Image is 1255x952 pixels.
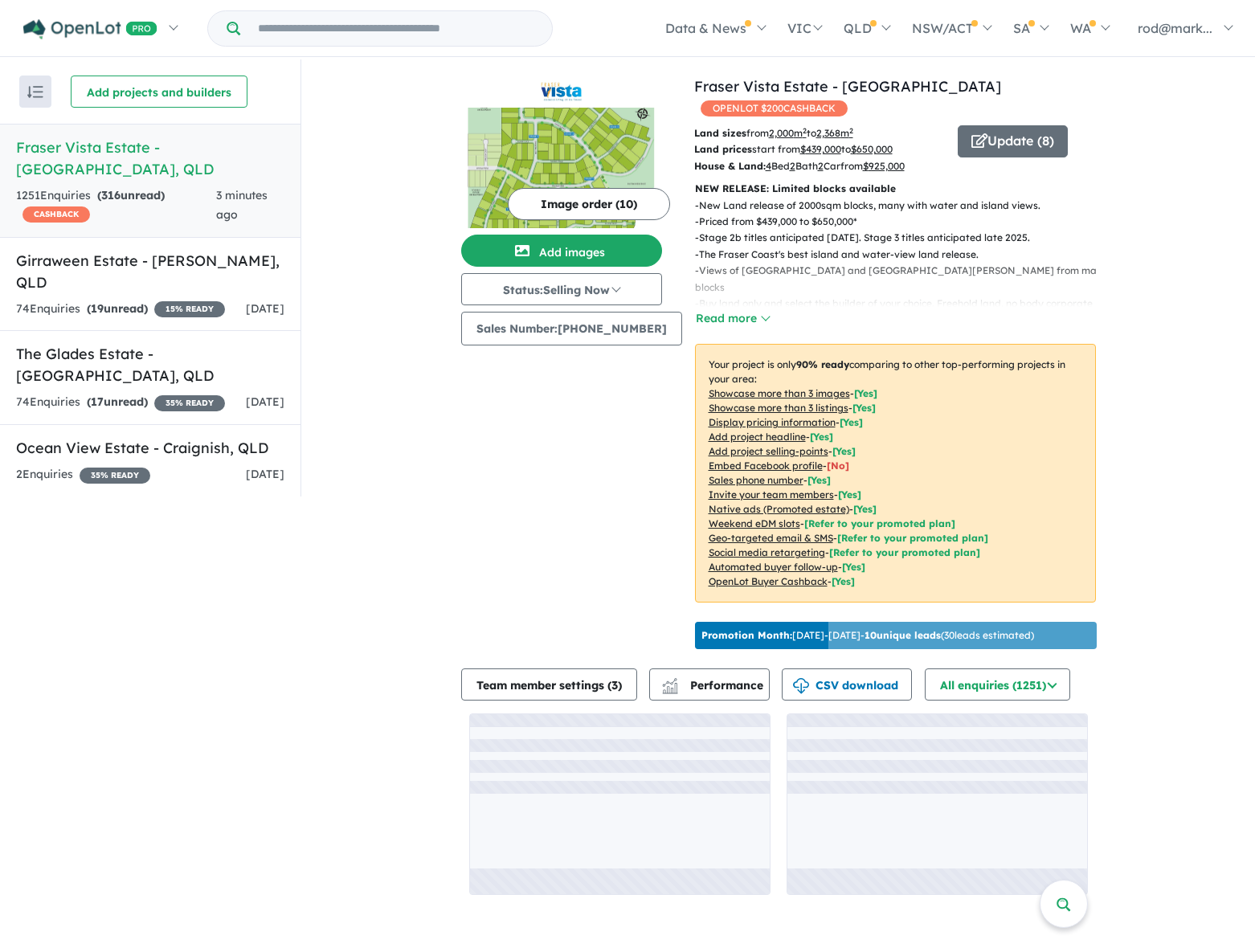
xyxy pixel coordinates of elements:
[461,668,637,701] button: Team member settings (3)
[695,309,771,328] button: Read more
[80,468,150,484] span: 35 % READY
[468,82,656,101] img: Fraser Vista Estate - Booral Logo
[694,160,766,172] b: House & Land:
[16,250,284,293] h5: Girraween Estate - [PERSON_NAME] , QLD
[709,474,803,486] u: Sales phone number
[694,143,752,155] b: Land prices
[863,160,905,172] u: $ 925,000
[246,301,284,316] span: [DATE]
[790,160,795,172] u: 2
[709,546,825,558] u: Social media retargeting
[694,141,946,157] p: start from
[925,668,1070,701] button: All enquiries (1251)
[807,127,853,139] span: to
[849,126,853,135] sup: 2
[16,137,284,180] h5: Fraser Vista Estate - [GEOGRAPHIC_DATA] , QLD
[695,214,1109,230] p: - Priced from $439,000 to $650,000*
[709,575,828,587] u: OpenLot Buyer Cashback
[662,678,677,687] img: line-chart.svg
[461,108,662,228] img: Fraser Vista Estate - Booral
[695,296,1109,329] p: - Buy land only and select the builder of your choice. Freehold land, no body corporate fees.
[694,77,1001,96] a: Fraser Vista Estate - [GEOGRAPHIC_DATA]
[695,344,1096,603] p: Your project is only comparing to other top-performing projects in your area: - - - - - - - - - -...
[838,488,861,501] span: [ Yes ]
[461,76,662,228] a: Fraser Vista Estate - Booral LogoFraser Vista Estate - Booral
[709,517,800,529] u: Weekend eDM slots
[649,668,770,701] button: Performance
[842,561,865,573] span: [Yes]
[810,431,833,443] span: [ Yes ]
[16,343,284,386] h5: The Glades Estate - [GEOGRAPHIC_DATA] , QLD
[709,532,833,544] u: Geo-targeted email & SMS
[701,100,848,116] span: OPENLOT $ 200 CASHBACK
[818,160,824,172] u: 2
[461,235,662,267] button: Add images
[154,395,225,411] span: 35 % READY
[1138,20,1212,36] span: rod@mark...
[837,532,988,544] span: [Refer to your promoted plan]
[827,460,849,472] span: [ No ]
[709,416,836,428] u: Display pricing information
[91,394,104,409] span: 17
[709,445,828,457] u: Add project selling-points
[508,188,670,220] button: Image order (10)
[22,206,90,223] span: CASHBACK
[16,393,225,412] div: 74 Enquir ies
[865,629,941,641] b: 10 unique leads
[91,301,104,316] span: 19
[852,402,876,414] span: [ Yes ]
[853,503,877,515] span: [Yes]
[709,488,834,501] u: Invite your team members
[800,143,841,155] u: $ 439,000
[23,19,157,39] img: Openlot PRO Logo White
[709,460,823,472] u: Embed Facebook profile
[766,160,771,172] u: 4
[695,181,1096,197] p: NEW RELEASE: Limited blocks available
[664,678,763,693] span: Performance
[829,546,980,558] span: [Refer to your promoted plan]
[461,273,662,305] button: Status:Selling Now
[97,188,165,202] strong: ( unread)
[793,678,809,694] img: download icon
[769,127,807,139] u: 2,000 m
[101,188,121,202] span: 316
[16,465,150,484] div: 2 Enquir ies
[832,575,855,587] span: [Yes]
[246,394,284,409] span: [DATE]
[709,561,838,573] u: Automated buyer follow-up
[804,517,955,529] span: [Refer to your promoted plan]
[16,437,284,459] h5: Ocean View Estate - Craignish , QLD
[851,143,893,155] u: $ 650,000
[694,127,746,139] b: Land sizes
[854,387,877,399] span: [ Yes ]
[87,301,148,316] strong: ( unread)
[816,127,853,139] u: 2,368 m
[796,358,849,370] b: 90 % ready
[695,230,1109,246] p: - Stage 2b titles anticipated [DATE]. Stage 3 titles anticipated late 2025.
[243,11,549,46] input: Try estate name, suburb, builder or developer
[27,86,43,98] img: sort.svg
[807,474,831,486] span: [ Yes ]
[461,312,682,345] button: Sales Number:[PHONE_NUMBER]
[709,387,850,399] u: Showcase more than 3 images
[958,125,1068,157] button: Update (8)
[694,158,946,174] p: Bed Bath Car from
[709,402,848,414] u: Showcase more than 3 listings
[87,394,148,409] strong: ( unread)
[16,300,225,319] div: 74 Enquir ies
[695,198,1109,214] p: - New Land release of 2000sqm blocks, many with water and island views.
[701,629,792,641] b: Promotion Month:
[611,678,618,693] span: 3
[694,125,946,141] p: from
[841,143,893,155] span: to
[662,683,678,693] img: bar-chart.svg
[709,503,849,515] u: Native ads (Promoted estate)
[154,301,225,317] span: 15 % READY
[701,628,1034,643] p: [DATE] - [DATE] - ( 30 leads estimated)
[709,431,806,443] u: Add project headline
[782,668,912,701] button: CSV download
[246,467,284,481] span: [DATE]
[216,188,268,222] span: 3 minutes ago
[71,76,247,108] button: Add projects and builders
[803,126,807,135] sup: 2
